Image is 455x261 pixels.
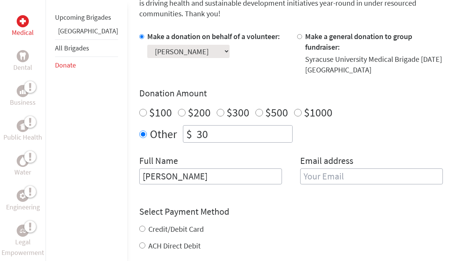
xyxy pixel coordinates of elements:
a: Legal EmpowermentLegal Empowerment [2,225,44,258]
a: BusinessBusiness [10,85,36,108]
label: Make a general donation to group fundraiser: [305,31,412,52]
label: $100 [149,105,172,119]
img: Dental [20,52,26,60]
label: Email address [300,155,353,168]
img: Medical [20,18,26,24]
p: Legal Empowerment [2,237,44,258]
img: Business [20,88,26,94]
a: EngineeringEngineering [6,190,40,212]
label: Credit/Debit Card [148,224,204,234]
div: $ [183,126,195,142]
a: Upcoming Brigades [55,13,111,22]
img: Engineering [20,193,26,199]
li: All Brigades [55,39,118,57]
img: Water [20,156,26,165]
div: Dental [17,50,29,62]
li: Panama [55,26,118,39]
label: $200 [188,105,211,119]
a: WaterWater [14,155,31,178]
a: DentalDental [13,50,32,73]
li: Donate [55,57,118,74]
input: Enter Full Name [139,168,282,184]
p: Engineering [6,202,40,212]
div: Water [17,155,29,167]
div: Public Health [17,120,29,132]
a: MedicalMedical [12,15,34,38]
p: Public Health [3,132,42,143]
img: Legal Empowerment [20,228,26,233]
p: Dental [13,62,32,73]
input: Your Email [300,168,443,184]
a: Public HealthPublic Health [3,120,42,143]
div: Business [17,85,29,97]
label: $500 [265,105,288,119]
h4: Donation Amount [139,87,443,99]
div: Engineering [17,190,29,202]
label: ACH Direct Debit [148,241,201,250]
a: Donate [55,61,76,69]
p: Water [14,167,31,178]
div: Legal Empowerment [17,225,29,237]
img: Public Health [20,122,26,130]
a: All Brigades [55,44,89,52]
h4: Select Payment Method [139,206,443,218]
div: Syracuse University Medical Brigade [DATE] [GEOGRAPHIC_DATA] [305,54,443,75]
label: $1000 [304,105,332,119]
p: Medical [12,27,34,38]
label: $300 [227,105,249,119]
p: Business [10,97,36,108]
label: Other [150,125,177,143]
input: Enter Amount [195,126,292,142]
label: Make a donation on behalf of a volunteer: [147,31,280,41]
a: [GEOGRAPHIC_DATA] [58,27,118,35]
label: Full Name [139,155,178,168]
div: Medical [17,15,29,27]
li: Upcoming Brigades [55,9,118,26]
